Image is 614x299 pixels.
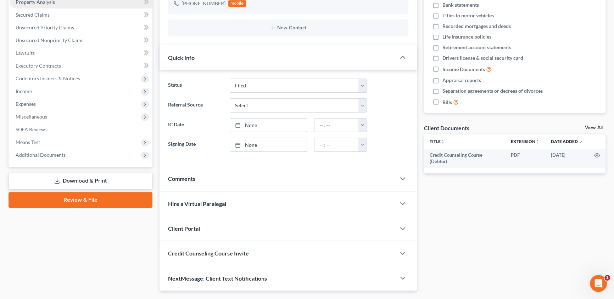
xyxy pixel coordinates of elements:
[511,139,540,144] a: Extensionunfold_more
[442,1,479,8] span: Bank statements
[10,123,152,136] a: SOFA Review
[9,192,152,208] a: Review & File
[424,149,506,168] td: Credit Counseling Course (Debtor)
[16,139,40,145] span: Means Test
[442,54,523,62] span: Drivers license & social security card
[164,98,226,113] label: Referral Source
[314,119,359,132] input: -- : --
[442,12,494,19] span: Titles to motor vehicles
[442,33,491,40] span: Life insurance policies
[430,139,445,144] a: Titleunfold_more
[442,77,481,84] span: Appraisal reports
[174,25,403,31] button: New Contact
[505,149,545,168] td: PDF
[168,225,200,232] span: Client Portal
[10,47,152,59] a: Lawsuits
[9,173,152,189] a: Download & Print
[442,99,452,106] span: Bills
[16,50,35,56] span: Lawsuits
[16,101,36,107] span: Expenses
[164,118,226,132] label: IC Date
[16,88,32,94] span: Income
[585,125,603,130] a: View All
[604,275,610,281] span: 1
[441,140,445,144] i: unfold_more
[10,59,152,72] a: Executory Contracts
[579,140,583,144] i: expand_more
[168,54,195,61] span: Quick Info
[535,140,540,144] i: unfold_more
[168,200,226,207] span: Hire a Virtual Paralegal
[442,87,543,94] span: Separation agreements or decrees of divorces
[168,250,249,257] span: Credit Counseling Course Invite
[16,12,50,18] span: Secured Claims
[168,175,195,182] span: Comments
[16,114,47,120] span: Miscellaneous
[545,149,588,168] td: [DATE]
[16,37,83,43] span: Unsecured Nonpriority Claims
[551,139,583,144] a: Date Added expand_more
[314,138,359,151] input: -- : --
[16,24,74,30] span: Unsecured Priority Claims
[16,63,61,69] span: Executory Contracts
[424,124,469,132] div: Client Documents
[10,8,152,21] a: Secured Claims
[228,0,246,7] div: mobile
[164,138,226,152] label: Signing Date
[168,275,267,282] span: NextMessage: Client Text Notifications
[230,138,306,151] a: None
[442,23,511,30] span: Recorded mortgages and deeds
[442,66,485,73] span: Income Documents
[16,126,45,132] span: SOFA Review
[590,275,607,292] iframe: Intercom live chat
[16,75,80,81] span: Codebtors Insiders & Notices
[16,152,66,158] span: Additional Documents
[442,44,511,51] span: Retirement account statements
[10,21,152,34] a: Unsecured Priority Claims
[10,34,152,47] a: Unsecured Nonpriority Claims
[230,119,306,132] a: None
[164,79,226,93] label: Status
